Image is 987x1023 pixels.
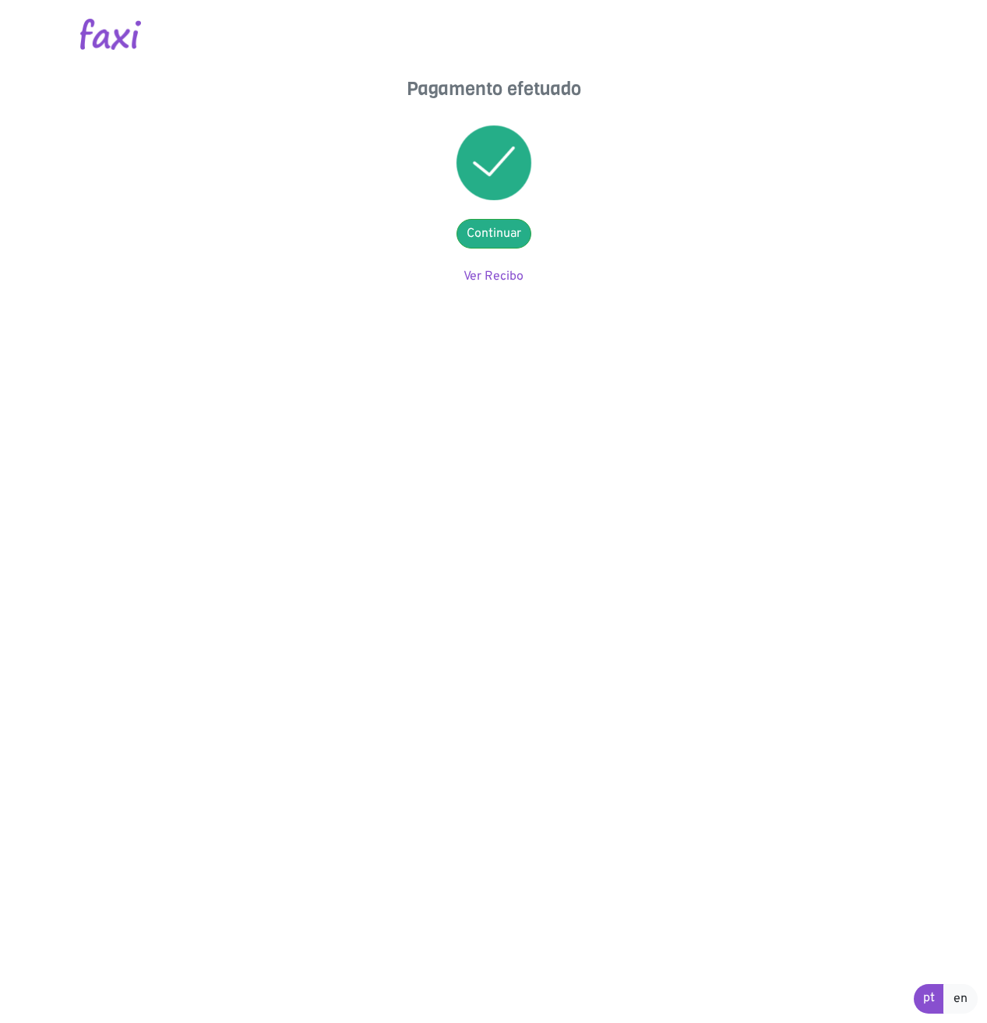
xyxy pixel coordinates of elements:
[456,125,531,200] img: success
[943,984,978,1014] a: en
[456,219,531,249] a: Continuar
[914,984,944,1014] a: pt
[338,78,650,101] h4: Pagamento efetuado
[464,269,523,284] a: Ver Recibo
